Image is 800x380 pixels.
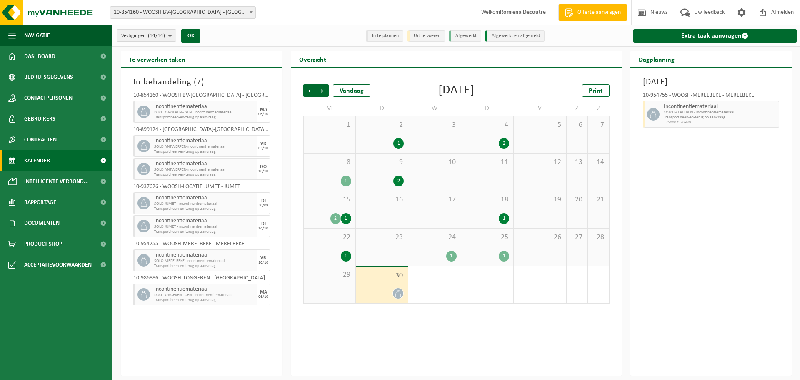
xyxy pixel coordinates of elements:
div: MA [260,107,267,112]
span: 11 [465,158,509,167]
span: Product Shop [24,234,62,254]
a: Print [582,84,610,97]
span: DUO TONGEREN - GENT incontinentiemateriaal [154,293,255,298]
a: Extra taak aanvragen [633,29,797,43]
span: 15 [308,195,351,204]
span: 14 [592,158,605,167]
span: Incontinentiemateriaal [154,286,255,293]
span: 7 [197,78,201,86]
button: OK [181,29,200,43]
span: Transport heen-en-terug op aanvraag [154,115,255,120]
span: Incontinentiemateriaal [154,252,255,259]
span: Incontinentiemateriaal [664,103,777,110]
div: 03/10 [258,146,268,151]
li: Uit te voeren [407,30,445,42]
div: [DATE] [438,84,475,97]
div: MA [260,290,267,295]
span: 23 [360,233,404,242]
td: D [356,101,408,116]
span: 28 [592,233,605,242]
span: SOLO ANTWERPEN-incontinentiemateriaal [154,167,255,172]
div: 10-854160 - WOOSH BV-[GEOGRAPHIC_DATA] - [GEOGRAPHIC_DATA] [133,93,270,101]
div: VR [260,141,266,146]
div: 1 [499,213,509,224]
span: SOLO JUMET - incontinentiemateriaal [154,201,255,206]
span: 1 [308,121,351,130]
div: 16/10 [258,169,268,174]
span: 22 [308,233,351,242]
span: Dashboard [24,46,55,67]
span: 29 [308,270,351,279]
span: Rapportage [24,192,56,213]
td: Z [588,101,609,116]
div: 06/10 [258,295,268,299]
span: 17 [412,195,456,204]
span: SOLO MERELBEKE- incontinentiemateriaal [664,110,777,115]
div: 10/10 [258,261,268,265]
div: Vandaag [333,84,370,97]
span: Acceptatievoorwaarden [24,254,92,275]
div: 10-937626 - WOOSH-LOCATIE JUMET - JUMET [133,184,270,192]
span: 7 [592,121,605,130]
div: 06/10 [258,112,268,116]
span: 27 [571,233,583,242]
span: Transport heen-en-terug op aanvraag [154,264,255,269]
div: 1 [341,213,351,224]
span: 13 [571,158,583,167]
div: 10-954755 - WOOSH-MERELBEKE - MERELBEKE [643,93,780,101]
span: Incontinentiemateriaal [154,138,255,144]
span: Incontinentiemateriaal [154,218,255,224]
span: Contactpersonen [24,88,72,108]
span: Transport heen-en-terug op aanvraag [154,298,255,303]
div: 1 [499,251,509,262]
h3: [DATE] [643,76,780,88]
strong: Romiena Decoutre [500,9,546,15]
span: Gebruikers [24,108,55,129]
span: Contracten [24,129,57,150]
span: 8 [308,158,351,167]
div: 10-954755 - WOOSH-MERELBEKE - MERELBEKE [133,241,270,249]
span: Incontinentiemateriaal [154,161,255,167]
span: 30 [360,271,404,280]
span: 6 [571,121,583,130]
div: 2 [330,213,341,224]
span: Incontinentiemateriaal [154,103,255,110]
div: 10-899124 - [GEOGRAPHIC_DATA]-[GEOGRAPHIC_DATA] [GEOGRAPHIC_DATA] - [GEOGRAPHIC_DATA] [133,127,270,135]
td: M [303,101,356,116]
iframe: chat widget [4,362,139,380]
span: Transport heen-en-terug op aanvraag [154,206,255,211]
span: 2 [360,121,404,130]
li: Afgewerkt [449,30,481,42]
span: SOLO ANTWERPEN-incontinentiemateriaal [154,144,255,149]
div: DO [260,164,267,169]
div: 30/09 [258,204,268,208]
span: 24 [412,233,456,242]
count: (14/14) [148,33,165,38]
span: Transport heen-en-terug op aanvraag [664,115,777,120]
span: Transport heen-en-terug op aanvraag [154,149,255,154]
span: 20 [571,195,583,204]
span: Kalender [24,150,50,171]
span: 25 [465,233,509,242]
div: 1 [341,176,351,186]
span: 3 [412,121,456,130]
div: 1 [393,138,404,149]
td: W [408,101,461,116]
button: Vestigingen(14/14) [117,29,176,42]
a: Offerte aanvragen [558,4,627,21]
span: T250002576980 [664,120,777,125]
span: 26 [518,233,562,242]
span: 9 [360,158,404,167]
div: DI [261,199,266,204]
span: SOLO MERELBEKE- incontinentiemateriaal [154,259,255,264]
span: 5 [518,121,562,130]
span: 12 [518,158,562,167]
span: 10-854160 - WOOSH BV-GENT - GENT [110,7,255,18]
span: 18 [465,195,509,204]
div: 10-986886 - WOOSH-TONGEREN - [GEOGRAPHIC_DATA] [133,275,270,284]
span: Volgende [316,84,329,97]
div: 2 [393,176,404,186]
h2: Dagplanning [630,51,683,67]
span: 4 [465,121,509,130]
span: 10-854160 - WOOSH BV-GENT - GENT [110,6,256,19]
